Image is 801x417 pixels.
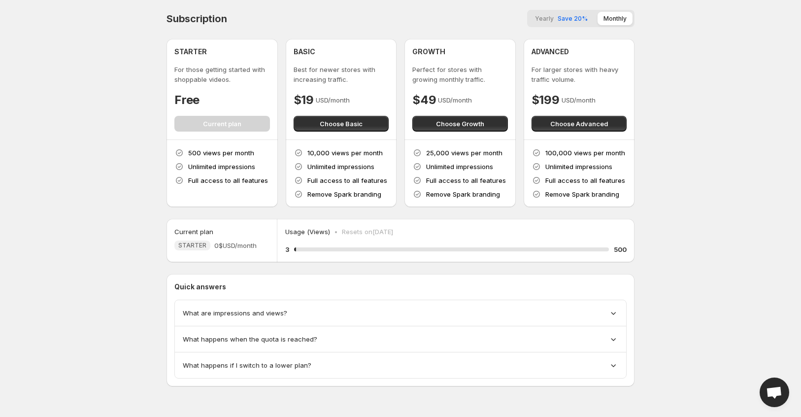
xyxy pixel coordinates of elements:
[188,162,255,172] p: Unlimited impressions
[532,116,627,132] button: Choose Advanced
[285,244,289,254] h5: 3
[183,334,317,344] span: What happens when the quota is reached?
[426,175,506,185] p: Full access to all features
[183,360,311,370] span: What happens if I switch to a lower plan?
[562,95,596,105] p: USD/month
[294,92,314,108] h4: $19
[294,65,389,84] p: Best for newer stores with increasing traffic.
[307,175,387,185] p: Full access to all features
[545,162,612,172] p: Unlimited impressions
[426,162,493,172] p: Unlimited impressions
[412,47,445,57] h4: GROWTH
[436,119,484,129] span: Choose Growth
[285,227,330,237] p: Usage (Views)
[307,189,381,199] p: Remove Spark branding
[178,242,206,249] span: STARTER
[342,227,393,237] p: Resets on [DATE]
[174,282,627,292] p: Quick answers
[558,15,588,22] span: Save 20%
[532,47,569,57] h4: ADVANCED
[545,175,625,185] p: Full access to all features
[760,378,789,407] a: Open chat
[214,241,257,250] span: 0$ USD/month
[320,119,363,129] span: Choose Basic
[334,227,338,237] p: •
[174,47,207,57] h4: STARTER
[188,175,268,185] p: Full access to all features
[412,65,508,84] p: Perfect for stores with growing monthly traffic.
[294,116,389,132] button: Choose Basic
[167,13,227,25] h4: Subscription
[307,148,383,158] p: 10,000 views per month
[183,308,287,318] span: What are impressions and views?
[426,189,500,199] p: Remove Spark branding
[188,148,254,158] p: 500 views per month
[412,92,436,108] h4: $49
[426,148,502,158] p: 25,000 views per month
[412,116,508,132] button: Choose Growth
[529,12,594,25] button: YearlySave 20%
[532,92,560,108] h4: $199
[174,92,200,108] h4: Free
[307,162,374,172] p: Unlimited impressions
[535,15,554,22] span: Yearly
[438,95,472,105] p: USD/month
[545,189,619,199] p: Remove Spark branding
[294,47,315,57] h4: BASIC
[545,148,625,158] p: 100,000 views per month
[598,12,633,25] button: Monthly
[532,65,627,84] p: For larger stores with heavy traffic volume.
[174,227,213,237] h5: Current plan
[550,119,608,129] span: Choose Advanced
[316,95,350,105] p: USD/month
[174,65,270,84] p: For those getting started with shoppable videos.
[614,244,627,254] h5: 500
